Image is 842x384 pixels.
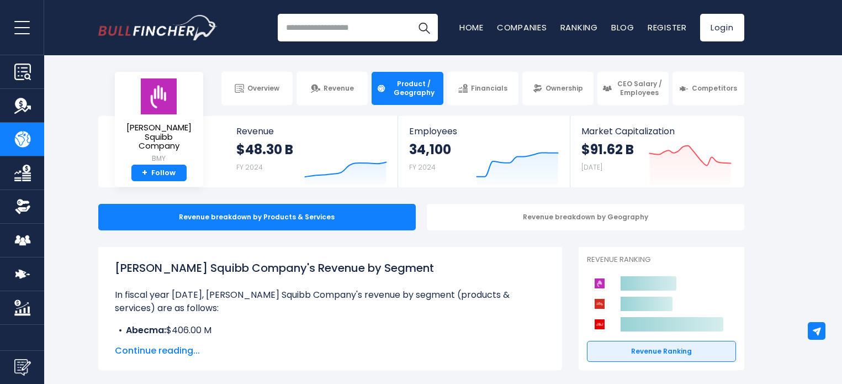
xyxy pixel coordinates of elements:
[324,84,354,93] span: Revenue
[409,126,559,136] span: Employees
[124,123,194,151] span: [PERSON_NAME] Squibb Company
[296,72,368,105] a: Revenue
[98,15,218,40] img: Bullfincher logo
[98,15,217,40] a: Go to homepage
[447,72,518,105] a: Financials
[692,84,737,93] span: Competitors
[560,22,598,33] a: Ranking
[581,126,732,136] span: Market Capitalization
[131,165,187,182] a: +Follow
[115,288,546,315] p: In fiscal year [DATE], [PERSON_NAME] Squibb Company's revenue by segment (products & services) ar...
[236,141,293,158] strong: $48.30 B
[611,22,634,33] a: Blog
[123,77,195,165] a: [PERSON_NAME] Squibb Company BMY
[459,22,484,33] a: Home
[587,341,736,362] a: Revenue Ranking
[389,80,438,97] span: Product / Geography
[410,14,438,41] button: Search
[126,324,166,336] b: Abecma:
[597,72,669,105] a: CEO Salary / Employees
[592,317,607,332] img: Johnson & Johnson competitors logo
[398,116,570,187] a: Employees 34,100 FY 2024
[115,344,546,357] span: Continue reading...
[592,276,607,291] img: Bristol-Myers Squibb Company competitors logo
[124,154,194,164] small: BMY
[236,162,263,172] small: FY 2024
[570,116,743,187] a: Market Capitalization $91.62 B [DATE]
[581,162,602,172] small: [DATE]
[142,168,147,178] strong: +
[409,141,451,158] strong: 34,100
[115,260,546,276] h1: [PERSON_NAME] Squibb Company's Revenue by Segment
[115,324,546,337] li: $406.00 M
[236,126,387,136] span: Revenue
[471,84,507,93] span: Financials
[247,84,279,93] span: Overview
[672,72,744,105] a: Competitors
[221,72,293,105] a: Overview
[592,297,607,311] img: Eli Lilly and Company competitors logo
[581,141,634,158] strong: $91.62 B
[522,72,594,105] a: Ownership
[427,204,744,230] div: Revenue breakdown by Geography
[409,162,436,172] small: FY 2024
[648,22,687,33] a: Register
[372,72,443,105] a: Product / Geography
[14,198,31,215] img: Ownership
[497,22,547,33] a: Companies
[587,255,736,265] p: Revenue Ranking
[225,116,398,187] a: Revenue $48.30 B FY 2024
[615,80,664,97] span: CEO Salary / Employees
[546,84,583,93] span: Ownership
[98,204,416,230] div: Revenue breakdown by Products & Services
[700,14,744,41] a: Login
